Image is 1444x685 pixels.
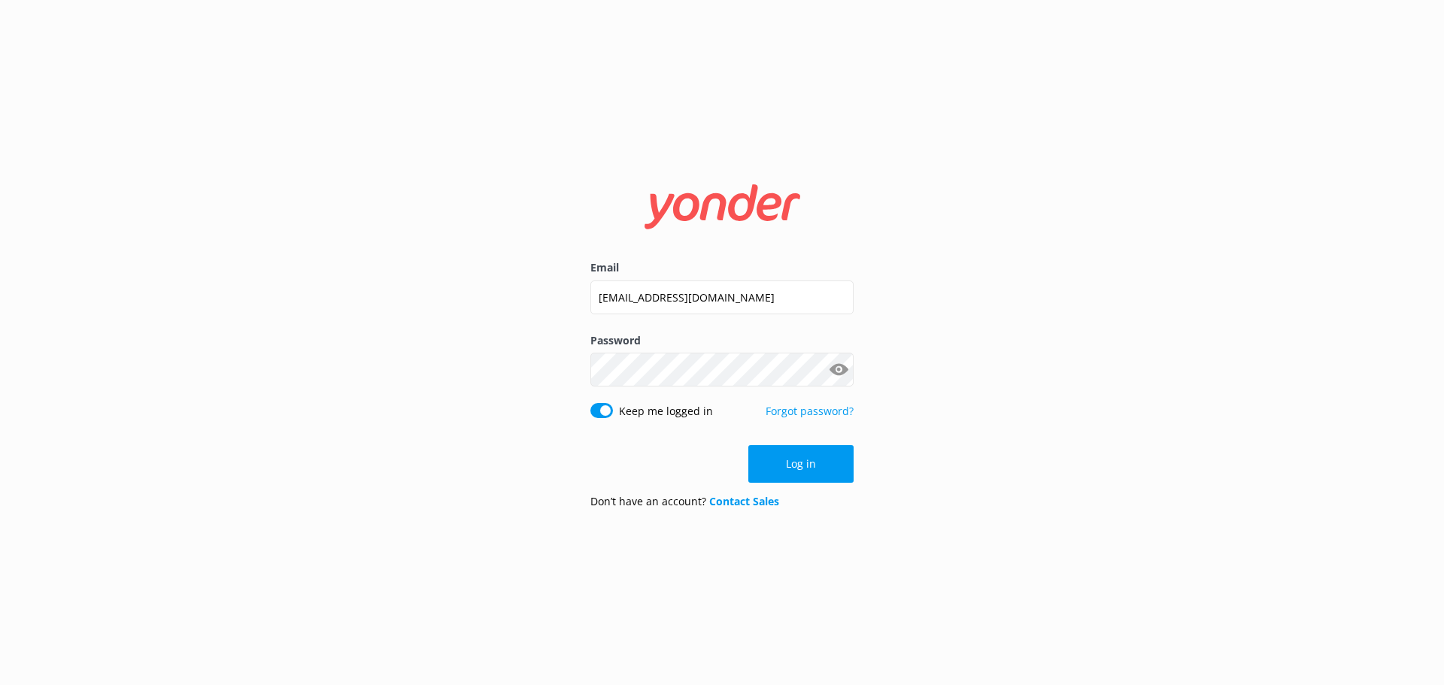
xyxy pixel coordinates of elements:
label: Password [590,332,854,349]
button: Log in [748,445,854,483]
label: Keep me logged in [619,403,713,420]
label: Email [590,259,854,276]
button: Show password [824,355,854,385]
p: Don’t have an account? [590,493,779,510]
input: user@emailaddress.com [590,280,854,314]
a: Contact Sales [709,494,779,508]
a: Forgot password? [766,404,854,418]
